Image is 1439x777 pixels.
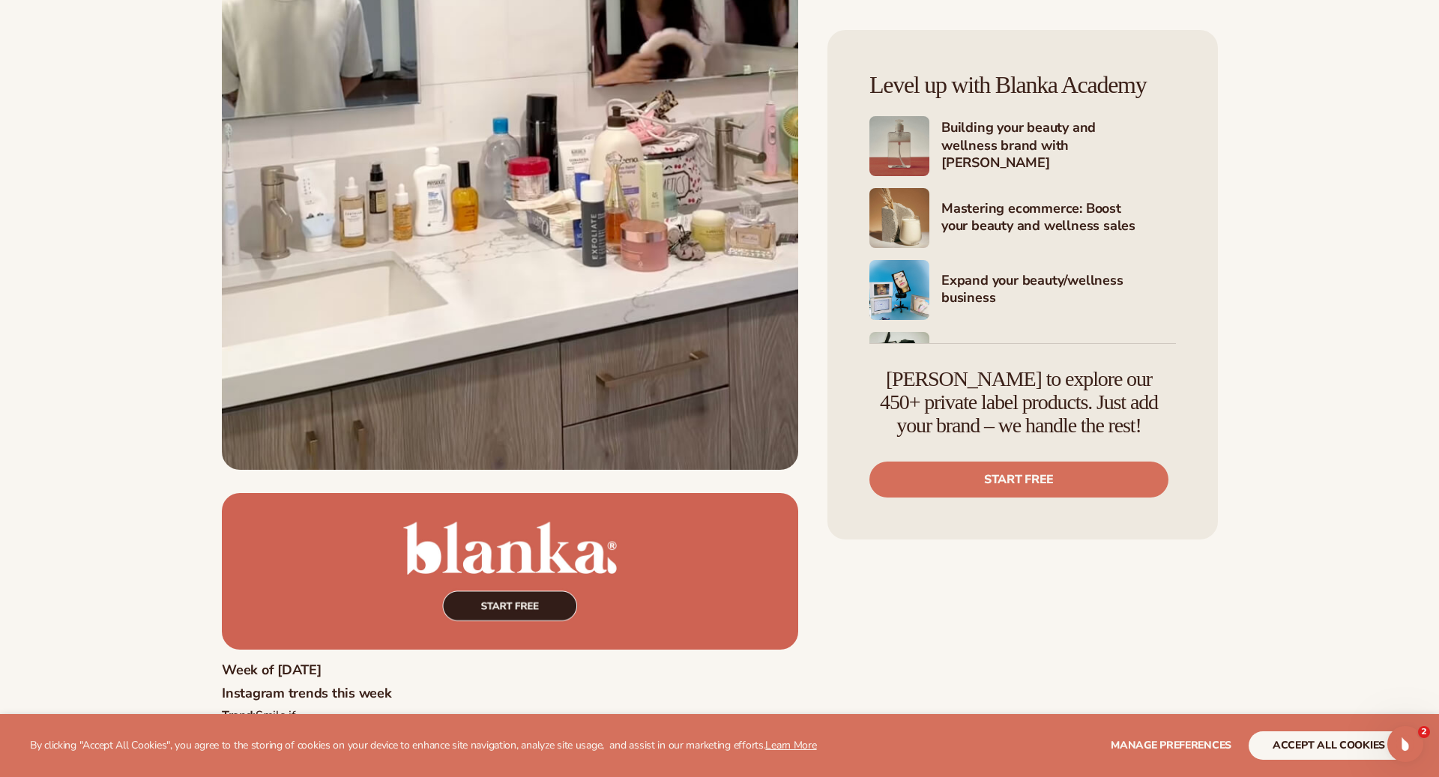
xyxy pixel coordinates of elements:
[869,72,1176,98] h4: Level up with Blanka Academy
[869,368,1168,437] h4: [PERSON_NAME] to explore our 450+ private label products. Just add your brand – we handle the rest!
[869,260,929,320] img: Shopify Image 9
[222,493,798,679] h5: Week of [DATE]
[869,462,1168,498] a: Start free
[869,260,1176,320] a: Shopify Image 9 Expand your beauty/wellness business
[869,116,1176,176] a: Shopify Image 7 Building your beauty and wellness brand with [PERSON_NAME]
[1111,738,1231,752] span: Manage preferences
[869,188,1176,248] a: Shopify Image 8 Mastering ecommerce: Boost your beauty and wellness sales
[869,188,929,248] img: Shopify Image 8
[941,272,1176,309] h4: Expand your beauty/wellness business
[30,740,817,752] p: By clicking "Accept All Cookies", you agree to the storing of cookies on your device to enhance s...
[1111,731,1231,760] button: Manage preferences
[941,200,1176,237] h4: Mastering ecommerce: Boost your beauty and wellness sales
[222,684,392,702] strong: Instagram trends this week
[1387,726,1423,762] iframe: Intercom live chat
[1418,726,1430,738] span: 2
[765,738,816,752] a: Learn More
[222,707,256,724] strong: Trend:
[869,332,1176,392] a: Shopify Image 10 Marketing your beauty and wellness brand 101
[869,116,929,176] img: Shopify Image 7
[941,119,1176,173] h4: Building your beauty and wellness brand with [PERSON_NAME]
[869,332,929,392] img: Shopify Image 10
[1249,731,1409,760] button: accept all cookies
[222,493,798,650] img: Join Blanka for free today!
